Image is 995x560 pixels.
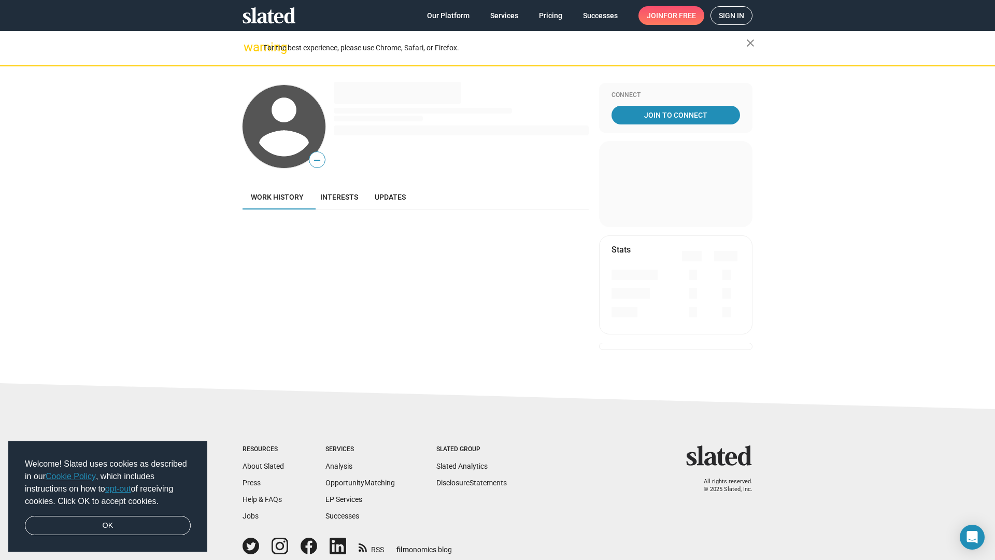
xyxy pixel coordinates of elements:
[25,516,191,536] a: dismiss cookie message
[960,525,985,550] div: Open Intercom Messenger
[325,445,395,454] div: Services
[539,6,562,25] span: Pricing
[436,462,488,470] a: Slated Analytics
[614,106,738,124] span: Join To Connect
[531,6,571,25] a: Pricing
[490,6,518,25] span: Services
[8,441,207,552] div: cookieconsent
[320,193,358,201] span: Interests
[575,6,626,25] a: Successes
[25,458,191,508] span: Welcome! Slated uses cookies as described in our , which includes instructions on how to of recei...
[427,6,470,25] span: Our Platform
[243,445,284,454] div: Resources
[105,484,131,493] a: opt-out
[612,106,740,124] a: Join To Connect
[312,185,366,209] a: Interests
[719,7,744,24] span: Sign in
[309,153,325,167] span: —
[647,6,696,25] span: Join
[396,545,409,554] span: film
[243,495,282,503] a: Help & FAQs
[325,479,395,487] a: OpportunityMatching
[243,512,259,520] a: Jobs
[243,185,312,209] a: Work history
[366,185,414,209] a: Updates
[244,41,256,53] mat-icon: warning
[325,495,362,503] a: EP Services
[251,193,304,201] span: Work history
[419,6,478,25] a: Our Platform
[243,462,284,470] a: About Slated
[436,445,507,454] div: Slated Group
[710,6,752,25] a: Sign in
[663,6,696,25] span: for free
[436,479,507,487] a: DisclosureStatements
[263,41,746,55] div: For the best experience, please use Chrome, Safari, or Firefox.
[693,478,752,493] p: All rights reserved. © 2025 Slated, Inc.
[583,6,618,25] span: Successes
[638,6,704,25] a: Joinfor free
[46,472,96,481] a: Cookie Policy
[612,244,631,255] mat-card-title: Stats
[375,193,406,201] span: Updates
[359,539,384,555] a: RSS
[325,462,352,470] a: Analysis
[744,37,757,49] mat-icon: close
[243,479,261,487] a: Press
[325,512,359,520] a: Successes
[482,6,527,25] a: Services
[612,91,740,100] div: Connect
[396,537,452,555] a: filmonomics blog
